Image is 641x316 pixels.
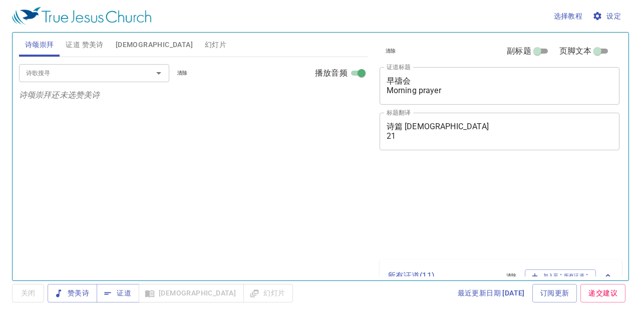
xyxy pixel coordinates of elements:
[387,76,613,95] textarea: 早禱会 Morning prayer
[97,284,139,302] button: 证道
[550,7,587,26] button: 选择教程
[177,69,188,78] span: 清除
[105,287,131,299] span: 证道
[205,39,226,51] span: 幻灯片
[594,10,621,23] span: 设定
[116,39,193,51] span: [DEMOGRAPHIC_DATA]
[500,270,523,282] button: 清除
[554,10,583,23] span: 选择教程
[580,284,625,302] a: 递交建议
[532,284,577,302] a: 订阅更新
[56,287,89,299] span: 赞美诗
[454,284,529,302] a: 最近更新日期 [DATE]
[590,7,625,26] button: 设定
[315,67,348,79] span: 播放音频
[380,45,402,57] button: 清除
[540,287,569,299] span: 订阅更新
[531,271,590,280] span: 加入至＂所有证道＂
[507,45,531,57] span: 副标题
[388,270,498,282] p: 所有证道 ( 11 )
[66,39,103,51] span: 证道 赞美诗
[25,39,54,51] span: 诗颂崇拜
[386,47,396,56] span: 清除
[387,122,613,141] textarea: 诗篇 [DEMOGRAPHIC_DATA] 21
[506,271,517,280] span: 清除
[588,287,617,299] span: 递交建议
[152,66,166,80] button: Open
[171,67,194,79] button: 清除
[19,90,100,100] i: 诗颂崇拜还未选赞美诗
[525,269,596,282] button: 加入至＂所有证道＂
[559,45,592,57] span: 页脚文本
[458,287,525,299] span: 最近更新日期 [DATE]
[12,7,151,25] img: True Jesus Church
[380,259,622,292] div: 所有证道(11)清除加入至＂所有证道＂
[376,161,573,255] iframe: from-child
[48,284,97,302] button: 赞美诗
